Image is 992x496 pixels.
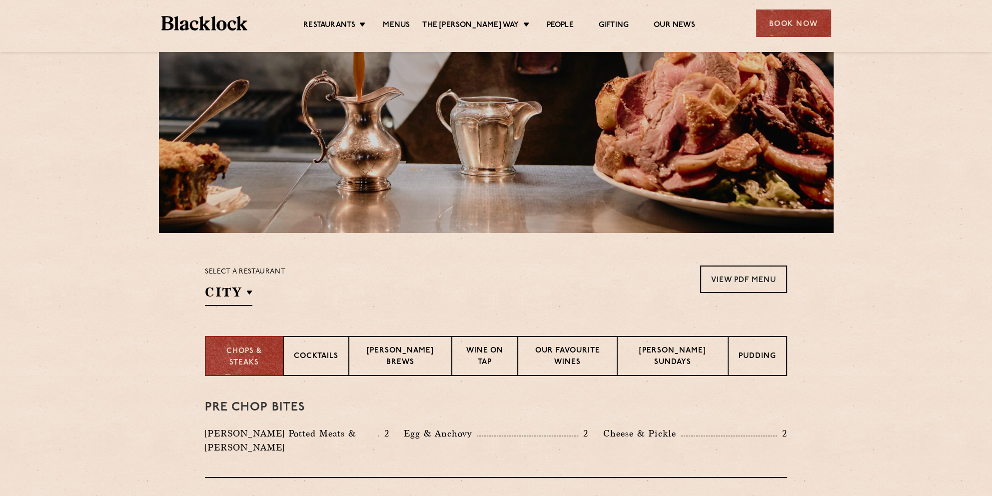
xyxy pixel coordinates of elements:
[294,351,338,363] p: Cocktails
[205,283,252,306] h2: City
[547,20,574,31] a: People
[603,426,681,440] p: Cheese & Pickle
[756,9,831,37] div: Book Now
[700,265,787,293] a: View PDF Menu
[599,20,629,31] a: Gifting
[303,20,355,31] a: Restaurants
[628,345,718,369] p: [PERSON_NAME] Sundays
[205,426,378,454] p: [PERSON_NAME] Potted Meats & [PERSON_NAME]
[422,20,519,31] a: The [PERSON_NAME] Way
[777,427,787,440] p: 2
[205,265,285,278] p: Select a restaurant
[404,426,477,440] p: Egg & Anchovy
[161,16,248,30] img: BL_Textured_Logo-footer-cropped.svg
[462,345,507,369] p: Wine on Tap
[528,345,607,369] p: Our favourite wines
[359,345,441,369] p: [PERSON_NAME] Brews
[205,401,787,414] h3: Pre Chop Bites
[654,20,695,31] a: Our News
[379,427,389,440] p: 2
[216,346,273,368] p: Chops & Steaks
[739,351,776,363] p: Pudding
[383,20,410,31] a: Menus
[578,427,588,440] p: 2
